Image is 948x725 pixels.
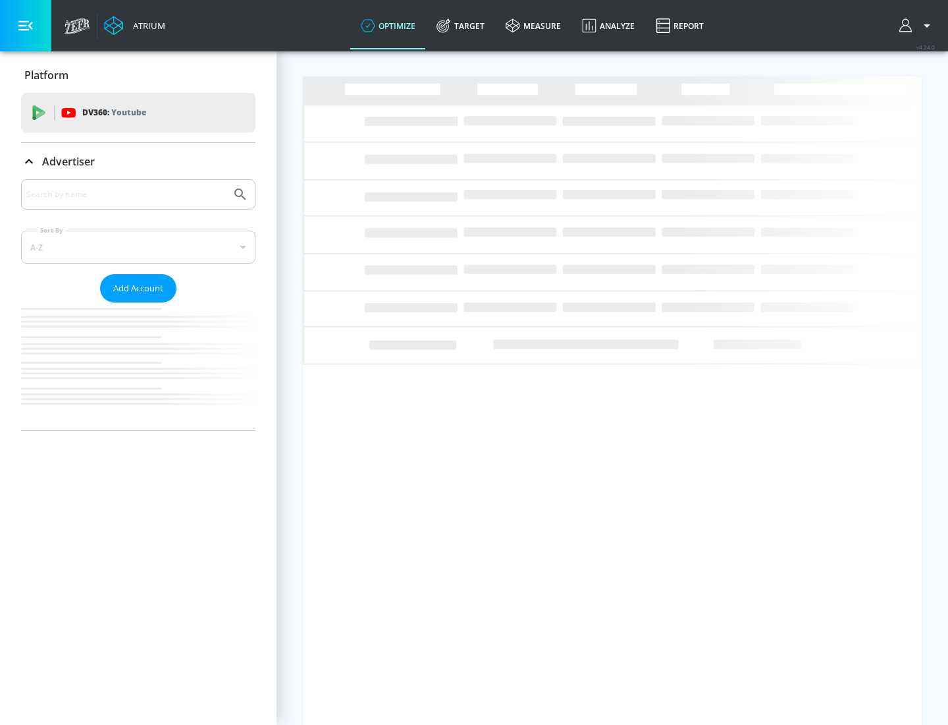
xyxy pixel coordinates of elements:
[100,274,176,303] button: Add Account
[42,154,95,169] p: Advertiser
[21,93,255,132] div: DV360: Youtube
[21,231,255,264] div: A-Z
[82,105,146,120] p: DV360:
[21,57,255,94] div: Platform
[111,105,146,119] p: Youtube
[350,2,426,49] a: optimize
[38,226,66,235] label: Sort By
[26,186,226,203] input: Search by name
[426,2,495,49] a: Target
[495,2,571,49] a: measure
[645,2,714,49] a: Report
[24,68,68,82] p: Platform
[104,16,165,36] a: Atrium
[21,143,255,180] div: Advertiser
[571,2,645,49] a: Analyze
[113,281,163,296] span: Add Account
[21,179,255,430] div: Advertiser
[128,20,165,32] div: Atrium
[21,303,255,430] nav: list of Advertiser
[916,43,935,51] span: v 4.24.0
